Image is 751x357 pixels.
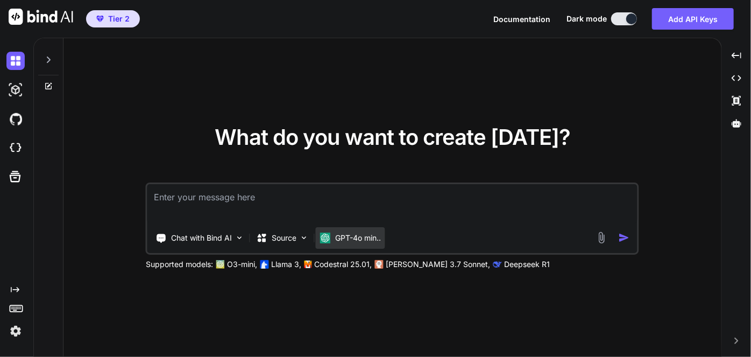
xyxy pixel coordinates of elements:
span: Documentation [493,15,550,24]
img: Llama2 [260,260,269,269]
img: GPT-4o mini [320,233,331,243]
p: Supported models: [146,259,213,270]
button: Add API Keys [652,8,734,30]
img: Mistral-AI [304,261,312,268]
span: Dark mode [566,13,607,24]
p: O3-mini, [227,259,257,270]
img: attachment [596,232,608,244]
img: darkAi-studio [6,81,25,99]
p: Deepseek R1 [504,259,550,270]
span: What do you want to create [DATE]? [215,124,570,150]
button: premiumTier 2 [86,10,140,27]
button: Documentation [493,13,550,25]
p: Chat with Bind AI [171,233,232,243]
span: Tier 2 [108,13,130,24]
img: premium [96,16,104,22]
img: settings [6,322,25,340]
img: darkChat [6,52,25,70]
img: GPT-4 [216,260,225,269]
img: icon [619,232,630,243]
p: Codestral 25.01, [314,259,372,270]
p: [PERSON_NAME] 3.7 Sonnet, [386,259,490,270]
img: Pick Tools [235,233,244,242]
img: claude [375,260,384,269]
img: cloudideIcon [6,139,25,157]
p: GPT-4o min.. [335,233,381,243]
img: githubDark [6,110,25,128]
img: Bind AI [9,9,73,25]
p: Source [272,233,296,243]
img: Pick Models [300,233,309,242]
img: claude [493,260,502,269]
p: Llama 3, [271,259,301,270]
